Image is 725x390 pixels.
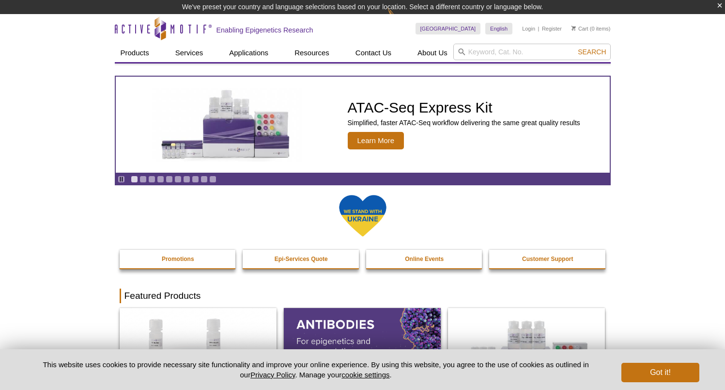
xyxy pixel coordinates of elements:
a: Promotions [120,250,237,268]
strong: Online Events [405,256,444,262]
h2: Featured Products [120,289,606,303]
h2: ATAC-Seq Express Kit [348,100,580,115]
a: Go to slide 10 [209,176,216,183]
span: Search [578,48,606,56]
a: Contact Us [350,44,397,62]
a: Go to slide 6 [174,176,182,183]
a: Go to slide 4 [157,176,164,183]
a: Go to slide 2 [139,176,147,183]
a: Epi-Services Quote [243,250,360,268]
a: Login [522,25,535,32]
a: Online Events [366,250,483,268]
li: | [538,23,540,34]
a: Cart [571,25,588,32]
span: Learn More [348,132,404,149]
h2: Enabling Epigenetics Research [216,26,313,34]
button: cookie settings [341,371,389,379]
a: Go to slide 3 [148,176,155,183]
button: Got it! [621,363,699,382]
p: Simplified, faster ATAC-Seq workflow delivering the same great quality results [348,118,580,127]
a: Go to slide 1 [131,176,138,183]
a: [GEOGRAPHIC_DATA] [416,23,481,34]
strong: Epi-Services Quote [275,256,328,262]
a: Privacy Policy [250,371,295,379]
a: Applications [223,44,274,62]
article: ATAC-Seq Express Kit [116,77,610,173]
img: Change Here [387,7,413,30]
a: Go to slide 5 [166,176,173,183]
a: Customer Support [489,250,606,268]
a: Register [542,25,562,32]
img: ATAC-Seq Express Kit [147,88,307,162]
a: Go to slide 7 [183,176,190,183]
img: Your Cart [571,26,576,31]
img: We Stand With Ukraine [339,194,387,237]
input: Keyword, Cat. No. [453,44,611,60]
li: (0 items) [571,23,611,34]
a: Resources [289,44,335,62]
a: Services [170,44,209,62]
a: Go to slide 8 [192,176,199,183]
p: This website uses cookies to provide necessary site functionality and improve your online experie... [26,359,606,380]
a: ATAC-Seq Express Kit ATAC-Seq Express Kit Simplified, faster ATAC-Seq workflow delivering the sam... [116,77,610,173]
a: Go to slide 9 [201,176,208,183]
strong: Promotions [162,256,194,262]
button: Search [575,48,609,56]
strong: Customer Support [522,256,573,262]
a: English [485,23,512,34]
a: Toggle autoplay [118,176,125,183]
a: Products [115,44,155,62]
a: About Us [412,44,453,62]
